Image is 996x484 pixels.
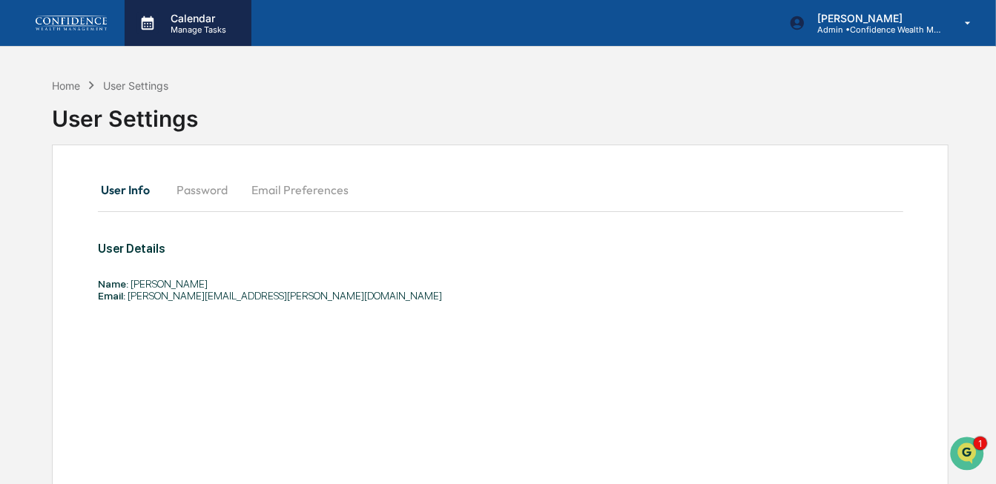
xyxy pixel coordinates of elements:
span: • [123,201,128,213]
div: User Settings [103,79,168,92]
p: How can we help? [15,30,270,54]
img: 1746055101610-c473b297-6a78-478c-a979-82029cc54cd1 [15,113,42,139]
a: 🖐️Preclearance [9,256,102,283]
div: secondary tabs example [98,172,903,208]
img: Jack Rasmussen [15,187,39,210]
a: 🔎Data Lookup [9,285,99,311]
span: Attestations [122,262,184,277]
span: 6:37 AM [131,201,168,213]
span: Data Lookup [30,291,93,305]
p: Calendar [159,12,234,24]
span: [PERSON_NAME] [46,201,120,213]
div: [PERSON_NAME][EMAIL_ADDRESS][PERSON_NAME][DOMAIN_NAME] [98,290,742,302]
span: Email: [98,290,125,302]
button: See all [230,161,270,179]
button: Start new chat [252,117,270,135]
button: User Info [98,172,165,208]
span: Preclearance [30,262,96,277]
div: Start new chat [67,113,243,127]
div: [PERSON_NAME] [98,278,742,290]
div: User Settings [52,93,198,132]
button: Email Preferences [240,172,360,208]
img: logo [36,16,107,30]
div: 🖐️ [15,264,27,276]
div: We're available if you need us! [67,127,204,139]
a: Powered byPylon [105,326,179,338]
a: 🗄️Attestations [102,256,190,283]
div: Home [52,79,80,92]
span: Pylon [148,327,179,338]
div: User Details [98,242,742,256]
p: [PERSON_NAME] [805,12,943,24]
span: Name: [98,278,128,290]
p: Manage Tasks [159,24,234,35]
div: 🗄️ [108,264,119,276]
img: 8933085812038_c878075ebb4cc5468115_72.jpg [31,113,58,139]
img: 1746055101610-c473b297-6a78-478c-a979-82029cc54cd1 [30,202,42,213]
div: Past conversations [15,164,99,176]
button: Password [165,172,240,208]
div: 🔎 [15,292,27,304]
p: Admin • Confidence Wealth Management [805,24,943,35]
iframe: Open customer support [949,435,989,475]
